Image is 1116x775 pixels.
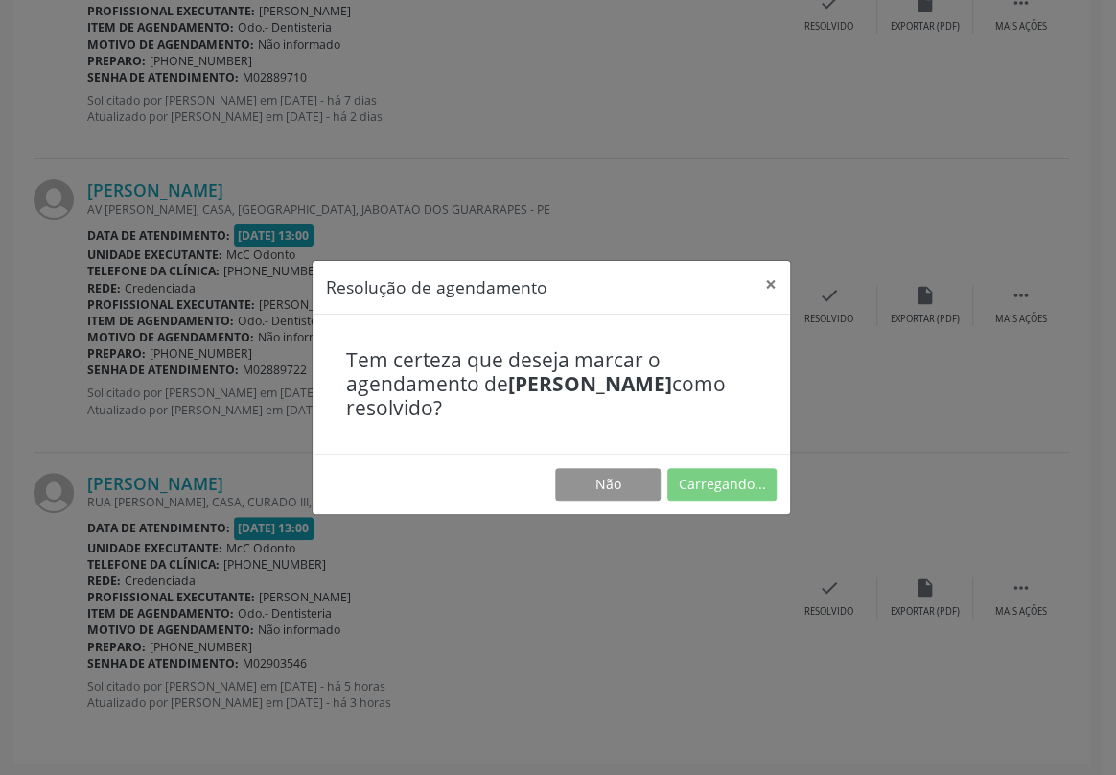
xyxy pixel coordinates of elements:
h4: Tem certeza que deseja marcar o agendamento de como resolvido? [346,348,756,421]
button: Não [555,468,661,501]
h5: Resolução de agendamento [326,274,547,299]
button: Close [752,261,790,308]
b: [PERSON_NAME] [508,370,672,397]
button: Carregando... [667,468,777,501]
